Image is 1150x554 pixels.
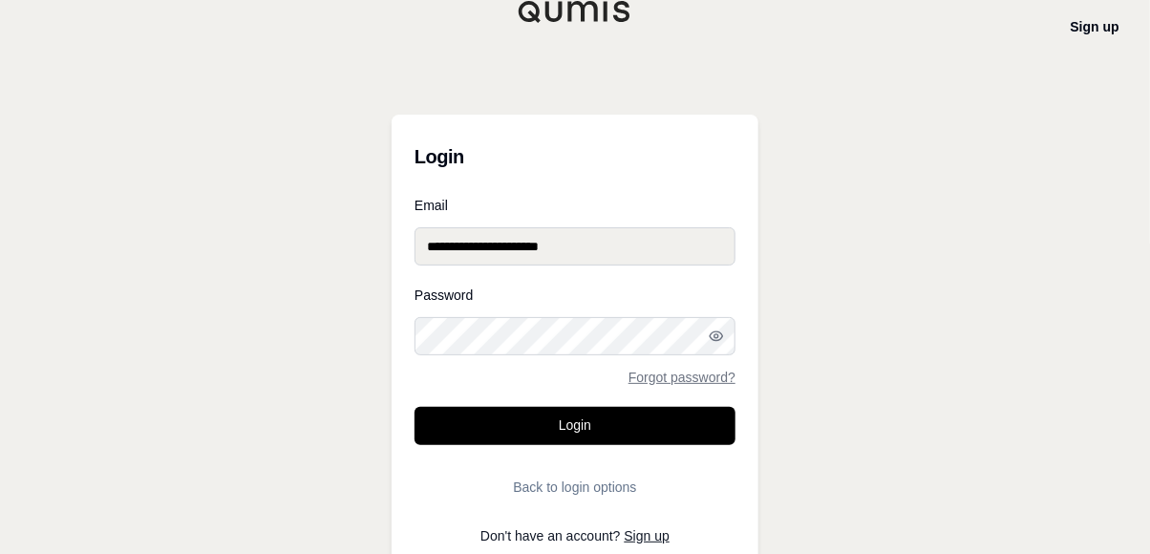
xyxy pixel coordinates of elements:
[415,407,735,445] button: Login
[415,529,735,543] p: Don't have an account?
[415,468,735,506] button: Back to login options
[1071,19,1119,34] a: Sign up
[628,371,735,384] a: Forgot password?
[415,199,735,212] label: Email
[625,528,670,543] a: Sign up
[415,288,735,302] label: Password
[415,138,735,176] h3: Login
